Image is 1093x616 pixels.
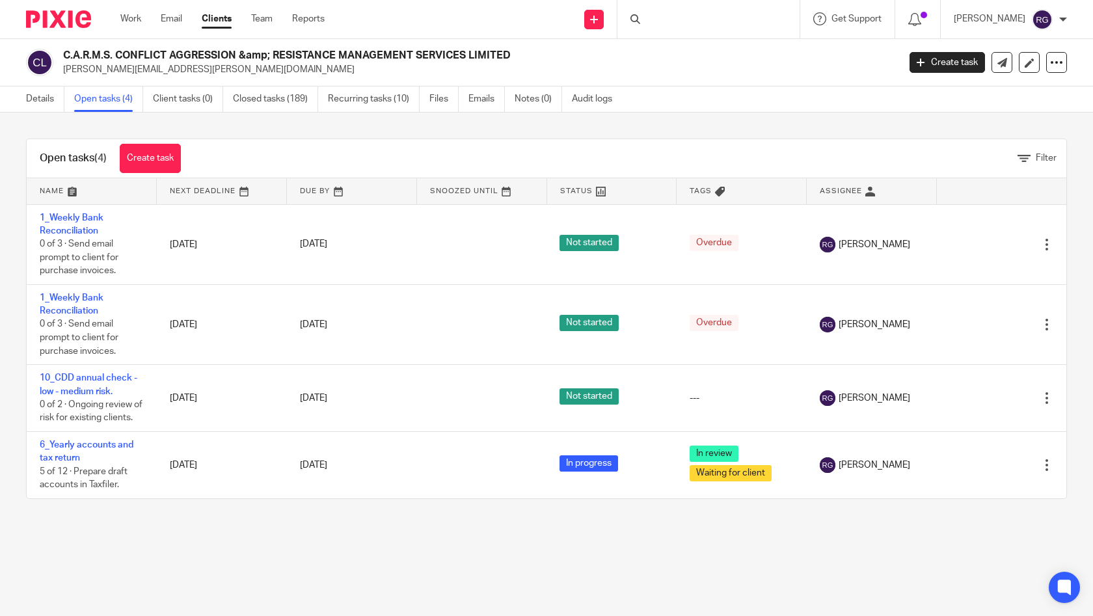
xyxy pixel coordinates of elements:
a: 1_Weekly Bank Reconciliation [40,293,103,315]
span: [DATE] [300,461,327,470]
img: svg%3E [820,317,835,332]
p: [PERSON_NAME][EMAIL_ADDRESS][PERSON_NAME][DOMAIN_NAME] [63,63,890,76]
img: Pixie [26,10,91,28]
a: Open tasks (4) [74,87,143,112]
span: Not started [560,388,619,405]
span: In review [690,446,738,462]
a: Create task [910,52,985,73]
a: Closed tasks (189) [233,87,318,112]
p: [PERSON_NAME] [954,12,1025,25]
span: In progress [560,455,618,472]
a: Work [120,12,141,25]
span: [PERSON_NAME] [839,459,910,472]
a: Notes (0) [515,87,562,112]
td: [DATE] [157,204,287,284]
span: 5 of 12 · Prepare draft accounts in Taxfiler. [40,467,128,490]
a: 1_Weekly Bank Reconciliation [40,213,103,235]
a: Files [429,87,459,112]
span: Get Support [831,14,882,23]
span: (4) [94,153,107,163]
a: Clients [202,12,232,25]
span: 0 of 3 · Send email prompt to client for purchase invoices. [40,320,118,356]
img: svg%3E [820,457,835,473]
span: 0 of 2 · Ongoing review of risk for existing clients. [40,400,142,423]
span: Overdue [690,235,738,251]
span: [PERSON_NAME] [839,238,910,251]
a: 10_CDD annual check - low - medium risk. [40,373,137,395]
td: [DATE] [157,365,287,432]
img: svg%3E [1032,9,1053,30]
span: Waiting for client [690,465,772,481]
span: [DATE] [300,240,327,249]
div: --- [690,392,794,405]
span: [PERSON_NAME] [839,318,910,331]
img: svg%3E [26,49,53,76]
h2: C.A.R.M.S. CONFLICT AGGRESSION &amp; RESISTANCE MANAGEMENT SERVICES LIMITED [63,49,725,62]
td: [DATE] [157,284,287,364]
span: [PERSON_NAME] [839,392,910,405]
span: Not started [560,315,619,331]
td: [DATE] [157,432,287,498]
span: Status [560,187,593,194]
a: Recurring tasks (10) [328,87,420,112]
span: [DATE] [300,394,327,403]
img: svg%3E [820,237,835,252]
a: Details [26,87,64,112]
span: Snoozed Until [430,187,498,194]
a: 6_Yearly accounts and tax return [40,440,133,462]
span: 0 of 3 · Send email prompt to client for purchase invoices. [40,239,118,275]
span: Filter [1036,154,1057,163]
img: svg%3E [820,390,835,406]
a: Emails [468,87,505,112]
h1: Open tasks [40,152,107,165]
a: Team [251,12,273,25]
a: Email [161,12,182,25]
span: Not started [560,235,619,251]
span: Overdue [690,315,738,331]
a: Audit logs [572,87,622,112]
a: Client tasks (0) [153,87,223,112]
span: [DATE] [300,320,327,329]
a: Reports [292,12,325,25]
span: Tags [690,187,712,194]
a: Create task [120,144,181,173]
